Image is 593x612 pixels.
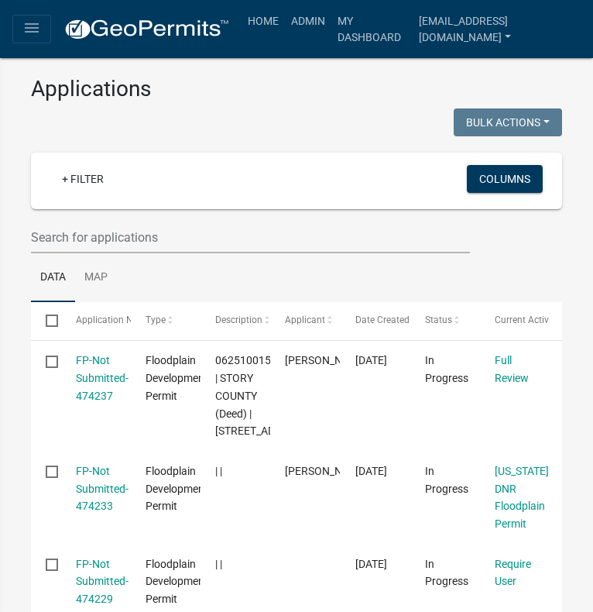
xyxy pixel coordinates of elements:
a: + Filter [50,165,116,193]
a: Require User [495,558,531,588]
span: | | [215,558,222,570]
button: menu [12,15,51,43]
input: Search for applications [31,222,470,253]
datatable-header-cell: Description [201,302,270,339]
datatable-header-cell: Current Activity [480,302,550,339]
span: Date Created [355,315,410,325]
a: Full Review [495,354,529,384]
span: 0625100150 | STORY COUNTY (Deed) | 56461 180TH ST [215,354,310,437]
datatable-header-cell: Application Number [60,302,130,339]
a: My Dashboard [331,6,413,52]
span: Current Activity [495,315,559,325]
span: Sara Carmichael [285,354,368,366]
datatable-header-cell: Type [131,302,201,339]
span: 09/05/2025 [355,354,387,366]
span: | | [215,465,222,477]
a: Home [242,6,285,36]
span: In Progress [425,465,468,495]
span: Description [215,315,262,325]
datatable-header-cell: Status [410,302,480,339]
datatable-header-cell: Select [31,302,60,339]
i: menu [22,19,41,37]
span: 09/05/2025 [355,558,387,570]
span: 09/05/2025 [355,465,387,477]
datatable-header-cell: Date Created [340,302,410,339]
button: Bulk Actions [454,108,562,136]
span: In Progress [425,354,468,384]
span: Floodplain Development Permit [146,354,208,402]
span: Application Number [76,315,160,325]
span: Sara Carmichael [285,465,368,477]
a: FP-Not Submitted-474229 [76,558,129,606]
a: FP-Not Submitted-474233 [76,465,129,513]
span: Type [146,315,166,325]
a: Data [31,253,75,303]
span: In Progress [425,558,468,588]
a: Map [75,253,117,303]
datatable-header-cell: Applicant [270,302,340,339]
span: Status [425,315,452,325]
a: [US_STATE] DNR Floodplain Permit [495,465,549,530]
span: Floodplain Development Permit [146,558,208,606]
span: Floodplain Development Permit [146,465,208,513]
button: Columns [467,165,543,193]
h3: Applications [31,76,562,102]
span: Applicant [285,315,325,325]
a: [EMAIL_ADDRESS][DOMAIN_NAME] [413,6,581,52]
a: FP-Not Submitted-474237 [76,354,129,402]
a: Admin [285,6,331,36]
